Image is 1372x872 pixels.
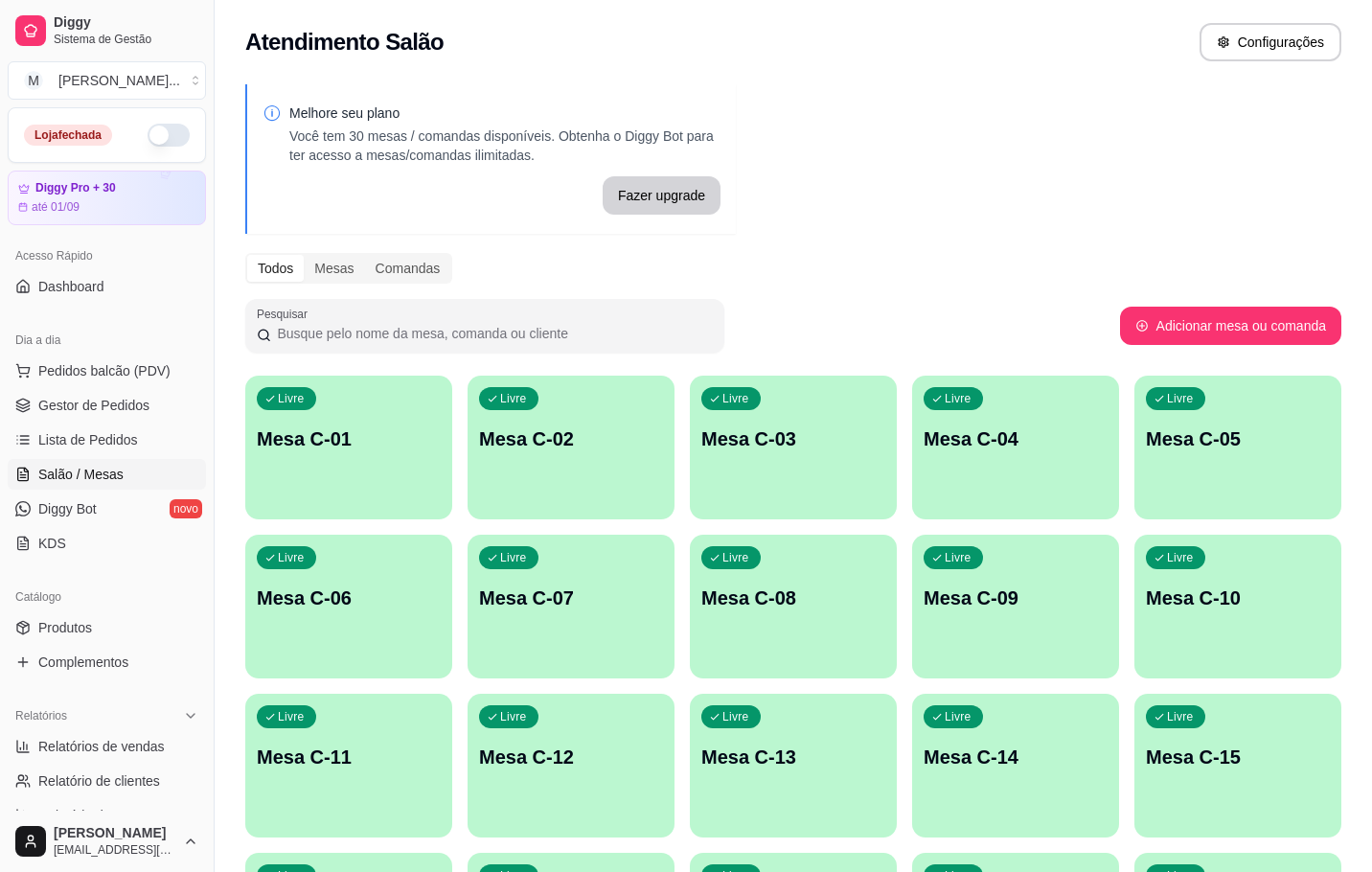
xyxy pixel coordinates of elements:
button: LivreMesa C-07 [468,535,675,678]
span: Complementos [38,653,128,672]
p: Livre [945,550,972,565]
p: Mesa C-07 [479,585,663,611]
button: LivreMesa C-11 [245,694,452,838]
span: [EMAIL_ADDRESS][DOMAIN_NAME] [54,842,175,858]
p: Livre [278,709,305,724]
p: Mesa C-08 [701,585,885,611]
p: Mesa C-02 [479,425,663,452]
a: Dashboard [8,271,206,302]
span: Diggy [54,14,198,32]
p: Livre [1167,391,1194,406]
p: Mesa C-01 [257,425,441,452]
a: Gestor de Pedidos [8,390,206,421]
button: LivreMesa C-02 [468,376,675,519]
button: Adicionar mesa ou comanda [1120,307,1341,345]
p: Mesa C-09 [924,585,1108,611]
a: Relatório de mesas [8,800,206,831]
div: Catálogo [8,582,206,612]
span: [PERSON_NAME] [54,825,175,842]
button: Fazer upgrade [603,176,720,215]
button: LivreMesa C-10 [1134,535,1341,678]
p: Livre [278,391,305,406]
p: Livre [500,550,527,565]
article: Diggy Pro + 30 [35,181,116,195]
p: Mesa C-15 [1146,744,1330,770]
button: LivreMesa C-04 [912,376,1119,519]
span: M [24,71,43,90]
p: Mesa C-04 [924,425,1108,452]
span: Salão / Mesas [38,465,124,484]
p: Livre [500,391,527,406]
button: LivreMesa C-06 [245,535,452,678]
a: Diggy Botnovo [8,493,206,524]
span: Relatórios de vendas [38,737,165,756]
button: LivreMesa C-08 [690,535,897,678]
button: LivreMesa C-12 [468,694,675,838]
div: Dia a dia [8,325,206,356]
button: LivreMesa C-09 [912,535,1119,678]
p: Livre [722,709,749,724]
span: Pedidos balcão (PDV) [38,361,171,380]
a: Diggy Pro + 30até 01/09 [8,171,206,225]
button: LivreMesa C-05 [1134,376,1341,519]
p: Livre [1167,709,1194,724]
button: Configurações [1200,23,1341,61]
button: [PERSON_NAME][EMAIL_ADDRESS][DOMAIN_NAME] [8,818,206,864]
span: Diggy Bot [38,499,97,518]
p: Mesa C-03 [701,425,885,452]
button: Pedidos balcão (PDV) [8,356,206,386]
p: Mesa C-14 [924,744,1108,770]
p: Mesa C-12 [479,744,663,770]
p: Mesa C-11 [257,744,441,770]
p: Mesa C-13 [701,744,885,770]
div: Todos [247,255,304,282]
p: Livre [278,550,305,565]
p: Livre [1167,550,1194,565]
span: Relatório de mesas [38,806,154,825]
label: Pesquisar [257,306,314,322]
span: Lista de Pedidos [38,430,138,449]
a: KDS [8,528,206,559]
span: Produtos [38,618,92,637]
button: LivreMesa C-14 [912,694,1119,838]
input: Pesquisar [271,324,713,343]
p: Livre [500,709,527,724]
p: Melhore seu plano [289,103,720,123]
span: Relatório de clientes [38,771,160,791]
article: até 01/09 [32,199,80,215]
div: Comandas [365,255,451,282]
p: Mesa C-05 [1146,425,1330,452]
p: Livre [722,391,749,406]
a: Relatório de clientes [8,766,206,796]
span: Sistema de Gestão [54,32,198,47]
a: DiggySistema de Gestão [8,8,206,54]
button: LivreMesa C-03 [690,376,897,519]
div: Mesas [304,255,364,282]
a: Relatórios de vendas [8,731,206,762]
button: LivreMesa C-01 [245,376,452,519]
p: Livre [722,550,749,565]
a: Produtos [8,612,206,643]
a: Complementos [8,647,206,677]
p: Mesa C-10 [1146,585,1330,611]
span: Dashboard [38,277,104,296]
button: Select a team [8,61,206,100]
button: Alterar Status [148,124,190,147]
button: LivreMesa C-13 [690,694,897,838]
p: Livre [945,709,972,724]
span: KDS [38,534,66,553]
span: Relatórios [15,708,67,723]
p: Você tem 30 mesas / comandas disponíveis. Obtenha o Diggy Bot para ter acesso a mesas/comandas il... [289,126,720,165]
h2: Atendimento Salão [245,27,444,57]
button: LivreMesa C-15 [1134,694,1341,838]
div: [PERSON_NAME] ... [58,71,180,90]
p: Livre [945,391,972,406]
a: Salão / Mesas [8,459,206,490]
div: Acesso Rápido [8,241,206,271]
p: Mesa C-06 [257,585,441,611]
div: Loja fechada [24,125,112,146]
span: Gestor de Pedidos [38,396,149,415]
a: Lista de Pedidos [8,425,206,455]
